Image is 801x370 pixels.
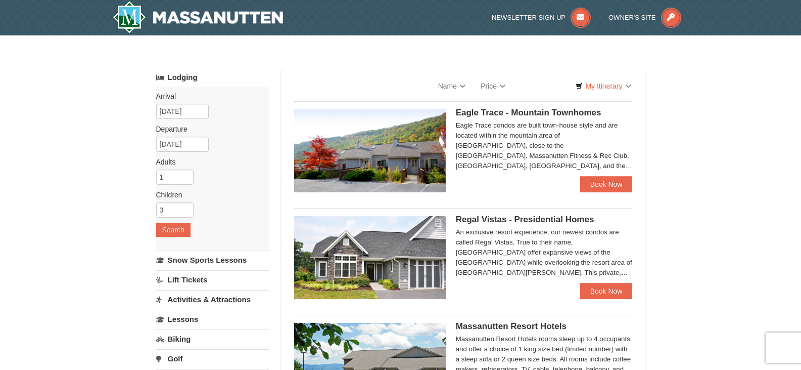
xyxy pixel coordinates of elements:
[156,68,269,87] a: Lodging
[580,176,633,192] a: Book Now
[431,76,473,96] a: Name
[156,190,261,200] label: Children
[156,290,269,309] a: Activities & Attractions
[294,109,446,192] img: 19218983-1-9b289e55.jpg
[156,310,269,328] a: Lessons
[156,251,269,269] a: Snow Sports Lessons
[608,14,656,21] span: Owner's Site
[492,14,566,21] span: Newsletter Sign Up
[156,157,261,167] label: Adults
[456,321,567,331] span: Massanutten Resort Hotels
[580,283,633,299] a: Book Now
[156,124,261,134] label: Departure
[294,216,446,299] img: 19218991-1-902409a9.jpg
[608,14,681,21] a: Owner's Site
[492,14,591,21] a: Newsletter Sign Up
[456,227,633,278] div: An exclusive resort experience, our newest condos are called Regal Vistas. True to their name, [G...
[456,215,594,224] span: Regal Vistas - Presidential Homes
[473,76,513,96] a: Price
[113,1,284,33] img: Massanutten Resort Logo
[156,91,261,101] label: Arrival
[156,330,269,348] a: Biking
[456,120,633,171] div: Eagle Trace condos are built town-house style and are located within the mountain area of [GEOGRA...
[156,223,191,237] button: Search
[456,108,601,117] span: Eagle Trace - Mountain Townhomes
[156,270,269,289] a: Lift Tickets
[156,349,269,368] a: Golf
[569,78,637,94] a: My Itinerary
[113,1,284,33] a: Massanutten Resort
